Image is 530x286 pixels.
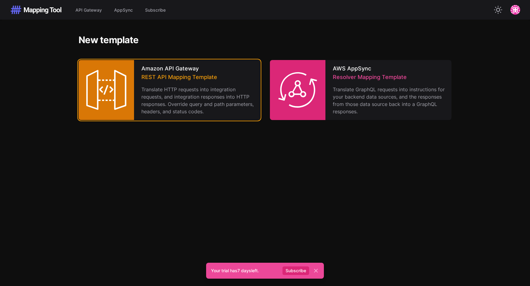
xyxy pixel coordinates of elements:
a: Subscribe [284,268,308,274]
img: Gravatar for matt@distrokid.com [510,5,520,15]
h2: New template [79,34,451,45]
span: Resolver Mapping Template [333,73,407,81]
img: Mapping Tool [10,5,62,15]
span: REST API Mapping Template [141,73,217,81]
p: Your trial has 7 days left. [211,268,280,274]
p: Translate GraphQL requests into instructions for your backend data sources, and the responses fro... [333,86,447,115]
h3: AWS AppSync [333,65,447,72]
h3: Amazon API Gateway [141,65,255,72]
a: Amazon API GatewayREST API Mapping TemplateTranslate HTTP requests into integration requests, and... [79,60,260,120]
a: AWS AppSyncResolver Mapping TemplateTranslate GraphQL requests into instructions for your backend... [270,60,451,120]
p: Translate HTTP requests into integration requests, and integration responses into HTTP responses.... [141,86,255,115]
